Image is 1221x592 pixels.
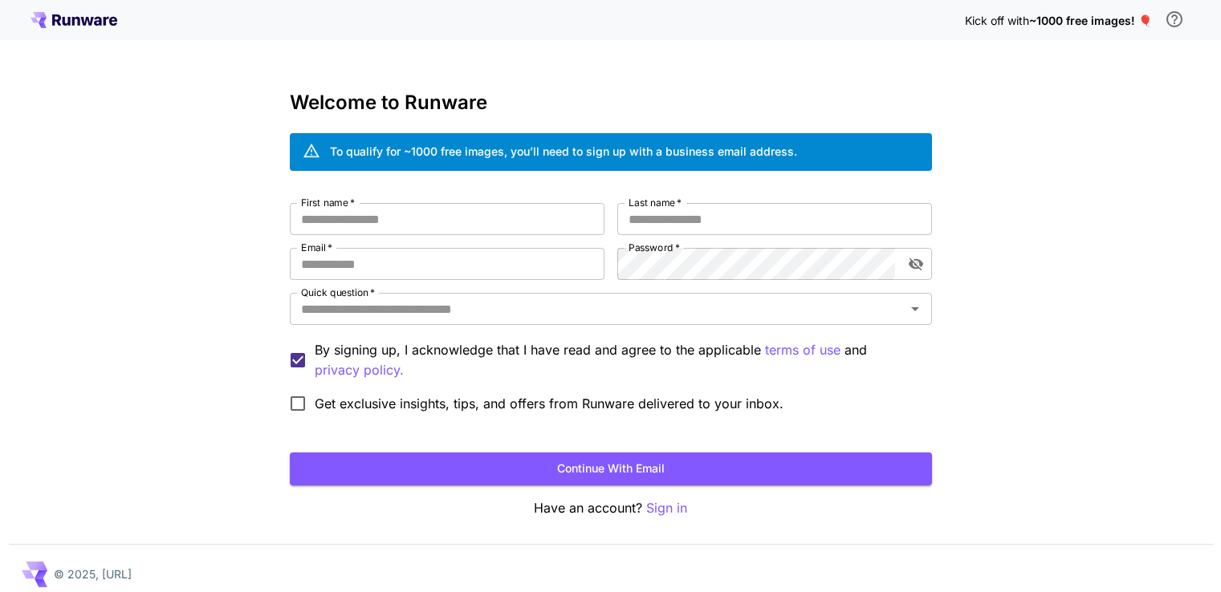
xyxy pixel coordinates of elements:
label: Quick question [301,286,375,299]
button: By signing up, I acknowledge that I have read and agree to the applicable and privacy policy. [765,340,840,360]
p: terms of use [765,340,840,360]
button: By signing up, I acknowledge that I have read and agree to the applicable terms of use and [315,360,404,380]
p: privacy policy. [315,360,404,380]
label: First name [301,196,355,209]
p: By signing up, I acknowledge that I have read and agree to the applicable and [315,340,919,380]
p: Have an account? [290,498,932,518]
span: Get exclusive insights, tips, and offers from Runware delivered to your inbox. [315,394,783,413]
button: Sign in [646,498,687,518]
label: Email [301,241,332,254]
span: Kick off with [965,14,1029,27]
button: toggle password visibility [902,249,930,278]
p: © 2025, [URL] [54,566,132,582]
label: Password [629,241,680,254]
span: ~1000 free images! 🎈 [1029,14,1152,27]
button: Continue with email [290,452,932,485]
h3: Welcome to Runware [290,91,932,114]
button: In order to qualify for free credit, you need to sign up with a business email address and click ... [1158,3,1190,35]
div: To qualify for ~1000 free images, you’ll need to sign up with a business email address. [330,143,797,160]
button: Open [904,298,926,320]
label: Last name [629,196,682,209]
